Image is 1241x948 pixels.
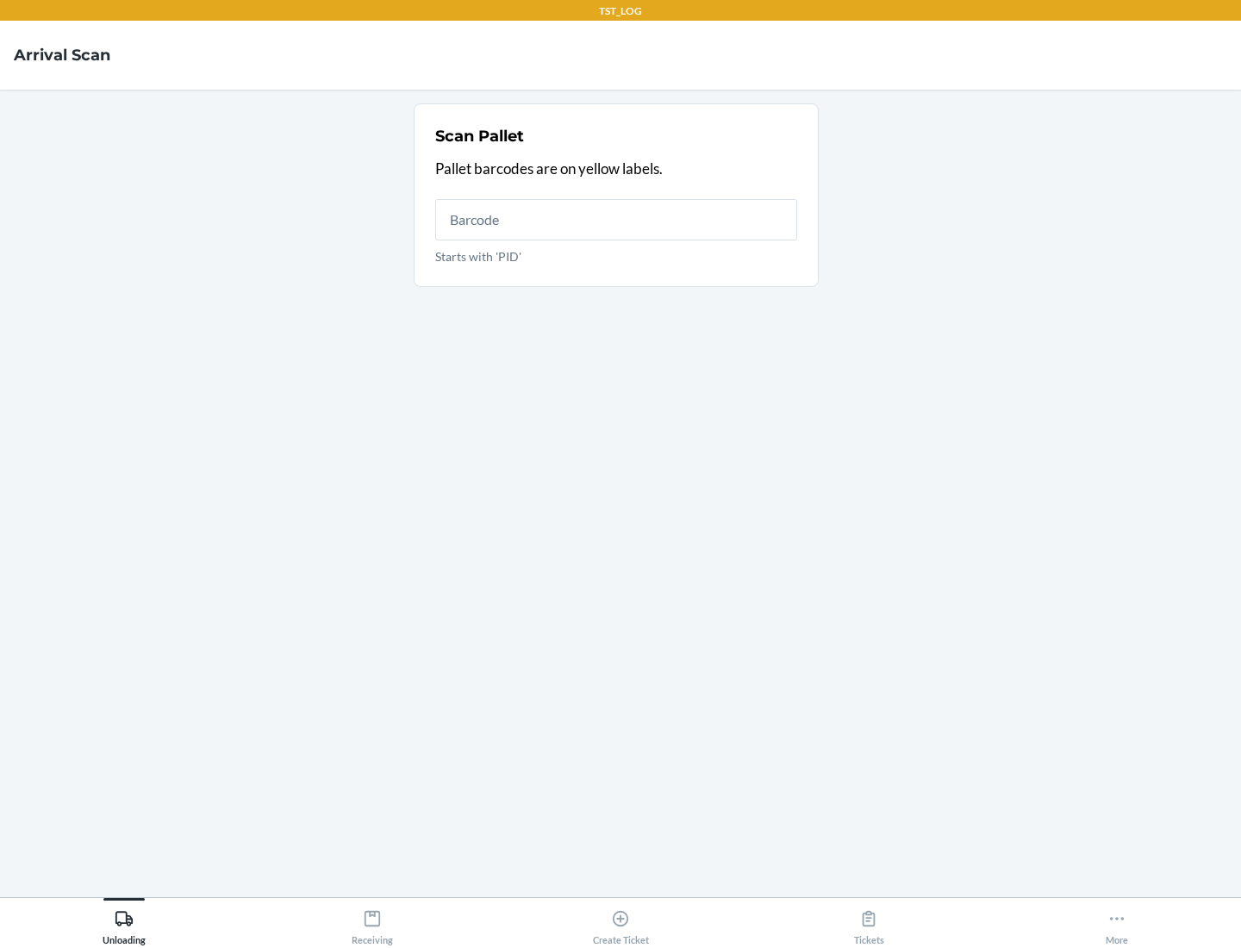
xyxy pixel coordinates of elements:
[14,44,110,66] h4: Arrival Scan
[854,902,884,945] div: Tickets
[1106,902,1128,945] div: More
[593,902,649,945] div: Create Ticket
[435,158,797,180] p: Pallet barcodes are on yellow labels.
[248,898,496,945] button: Receiving
[745,898,993,945] button: Tickets
[993,898,1241,945] button: More
[435,199,797,240] input: Starts with 'PID'
[352,902,393,945] div: Receiving
[435,125,524,147] h2: Scan Pallet
[599,3,642,19] p: TST_LOG
[496,898,745,945] button: Create Ticket
[103,902,146,945] div: Unloading
[435,247,797,265] p: Starts with 'PID'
